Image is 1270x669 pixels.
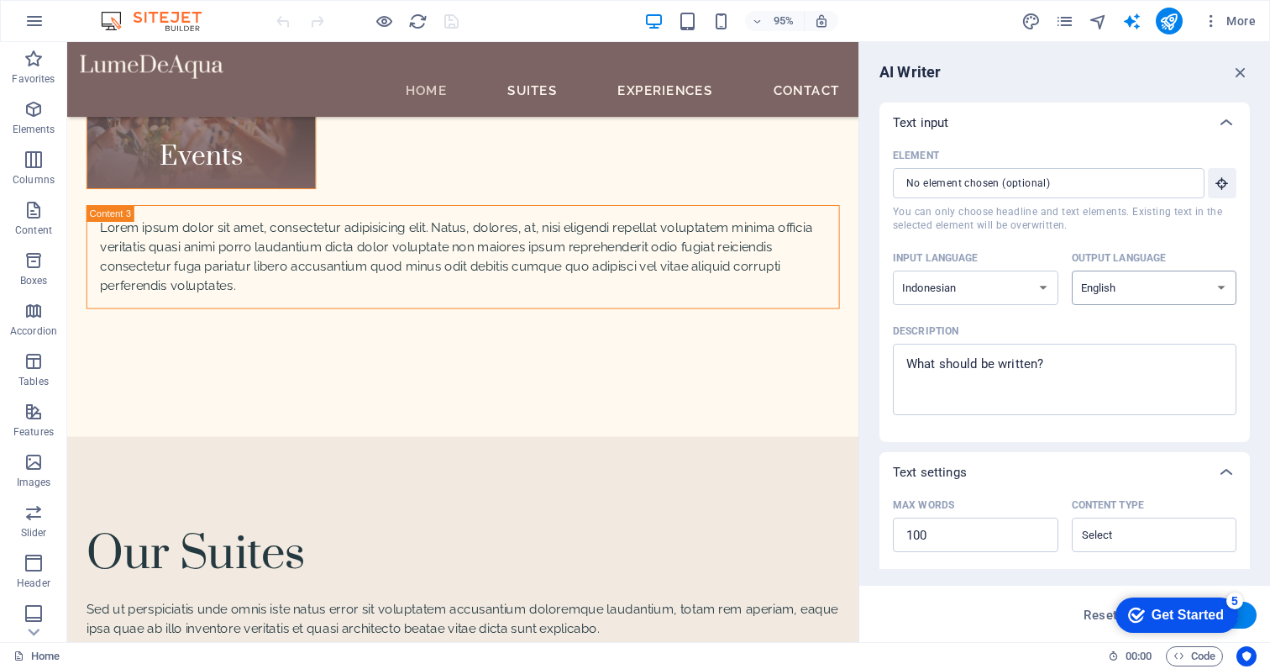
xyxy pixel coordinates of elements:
[1173,646,1215,666] span: Code
[1055,11,1075,31] button: pages
[901,352,1228,407] textarea: Description
[879,452,1250,493] div: Text settings
[879,103,1250,143] div: Text input
[1072,498,1144,512] p: Content type
[13,123,55,136] p: Elements
[13,425,54,439] p: Features
[124,3,141,20] div: 5
[13,646,60,666] a: Click to cancel selection. Double-click to open Pages
[1196,8,1262,34] button: More
[1156,8,1183,34] button: publish
[893,205,1236,232] span: You can only choose headline and text elements. Existing text in the selected element will be ove...
[1072,251,1167,265] p: Output language
[893,271,1058,305] select: Input language
[745,11,805,31] button: 95%
[1072,271,1237,305] select: Output language
[1074,602,1126,629] button: Reset
[893,498,954,512] p: Max words
[1166,646,1223,666] button: Code
[408,12,428,31] i: Reload page
[1021,11,1042,31] button: design
[1108,646,1152,666] h6: Session time
[893,251,979,265] p: Input language
[814,13,829,29] i: On resize automatically adjust zoom level to fit chosen device.
[893,114,948,131] p: Text input
[893,324,958,338] p: Description
[1089,12,1108,31] i: Navigator
[10,324,57,338] p: Accordion
[17,476,51,489] p: Images
[893,519,1058,552] input: Max words
[879,62,941,82] h6: AI Writer
[1021,12,1041,31] i: Design (Ctrl+Alt+Y)
[1208,168,1236,198] button: ElementYou can only choose headline and text elements. Existing text in the selected element will...
[1236,646,1257,666] button: Usercentrics
[1159,12,1178,31] i: Publish
[893,168,1193,198] input: ElementYou can only choose headline and text elements. Existing text in the selected element will...
[1084,608,1117,622] span: Reset
[97,11,223,31] img: Editor Logo
[20,274,48,287] p: Boxes
[13,8,136,44] div: Get Started 5 items remaining, 0% complete
[1126,646,1152,666] span: 00 00
[893,464,967,481] p: Text settings
[15,224,52,237] p: Content
[18,375,49,388] p: Tables
[1089,11,1109,31] button: navigator
[893,149,939,162] p: Element
[1137,650,1140,662] span: :
[17,577,50,590] p: Header
[879,143,1250,442] div: Text input
[1122,12,1141,31] i: AI Writer
[12,72,55,86] p: Favorites
[1077,523,1204,547] input: Content typeClear
[13,173,55,187] p: Columns
[50,18,122,34] div: Get Started
[1055,12,1074,31] i: Pages (Ctrl+Alt+S)
[21,526,47,540] p: Slider
[770,11,797,31] h6: 95%
[1122,11,1142,31] button: text_generator
[374,11,394,31] button: Click here to leave preview mode and continue editing
[1203,13,1256,29] span: More
[407,11,428,31] button: reload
